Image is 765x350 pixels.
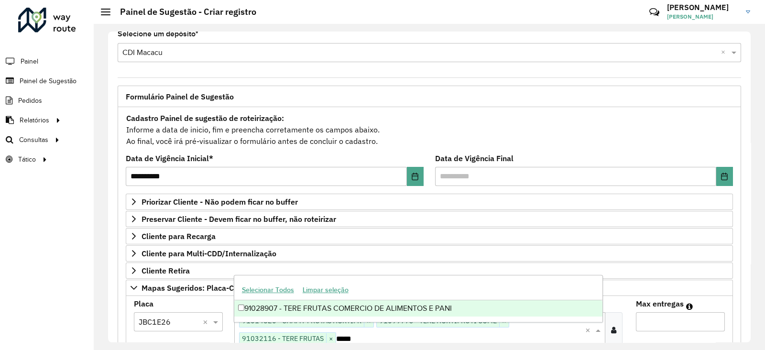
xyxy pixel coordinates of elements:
[20,76,76,86] span: Painel de Sugestão
[126,245,733,262] a: Cliente para Multi-CDD/Internalização
[636,298,684,309] label: Max entregas
[407,167,424,186] button: Choose Date
[142,267,190,274] span: Cliente Retira
[126,194,733,210] a: Priorizar Cliente - Não podem ficar no buffer
[142,250,276,257] span: Cliente para Multi-CDD/Internalização
[142,284,254,292] span: Mapas Sugeridos: Placa-Cliente
[585,324,593,336] span: Clear all
[686,303,693,310] em: Máximo de clientes que serão colocados na mesma rota com os clientes informados
[18,96,42,106] span: Pedidos
[203,316,211,328] span: Clear all
[716,167,733,186] button: Choose Date
[721,47,729,58] span: Clear all
[142,198,298,206] span: Priorizar Cliente - Não podem ficar no buffer
[110,7,256,17] h2: Painel de Sugestão - Criar registro
[667,12,739,21] span: [PERSON_NAME]
[126,153,213,164] label: Data de Vigência Inicial
[240,333,326,344] span: 91032116 - TERE FRUTAS
[126,211,733,227] a: Preservar Cliente - Devem ficar no buffer, não roteirizar
[126,262,733,279] a: Cliente Retira
[644,2,665,22] a: Contato Rápido
[134,298,153,309] label: Placa
[126,113,284,123] strong: Cadastro Painel de sugestão de roteirização:
[142,215,336,223] span: Preservar Cliente - Devem ficar no buffer, não roteirizar
[234,300,603,317] div: 91028907 - TERE FRUTAS COMERCIO DE ALIMENTOS E PANI
[238,283,298,297] button: Selecionar Todos
[298,283,353,297] button: Limpar seleção
[118,28,198,40] label: Selecione um depósito
[126,112,733,147] div: Informe a data de inicio, fim e preencha corretamente os campos abaixo. Ao final, você irá pré-vi...
[142,232,216,240] span: Cliente para Recarga
[667,3,739,12] h3: [PERSON_NAME]
[234,275,603,322] ng-dropdown-panel: Options list
[126,93,234,100] span: Formulário Painel de Sugestão
[126,228,733,244] a: Cliente para Recarga
[126,280,733,296] a: Mapas Sugeridos: Placa-Cliente
[20,115,49,125] span: Relatórios
[18,154,36,164] span: Tático
[19,135,48,145] span: Consultas
[326,333,336,345] span: ×
[21,56,38,66] span: Painel
[435,153,514,164] label: Data de Vigência Final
